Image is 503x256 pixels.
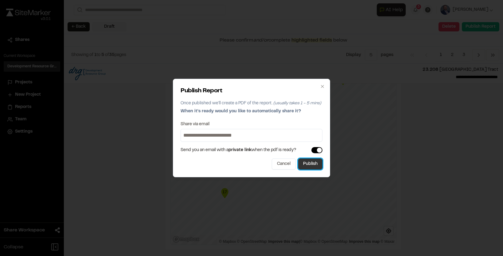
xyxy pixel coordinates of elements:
[181,147,296,154] span: Send you an email with a when the pdf is ready?
[181,86,322,96] h2: Publish Report
[298,158,322,170] button: Publish
[272,158,296,170] button: Cancel
[181,122,209,126] label: Share via email
[181,100,322,107] p: Once published we'll create a PDF of the report.
[228,148,252,152] span: private link
[181,110,301,113] span: When it's ready would you like to automatically share it?
[273,102,321,105] span: (usually takes 1 - 5 mins)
